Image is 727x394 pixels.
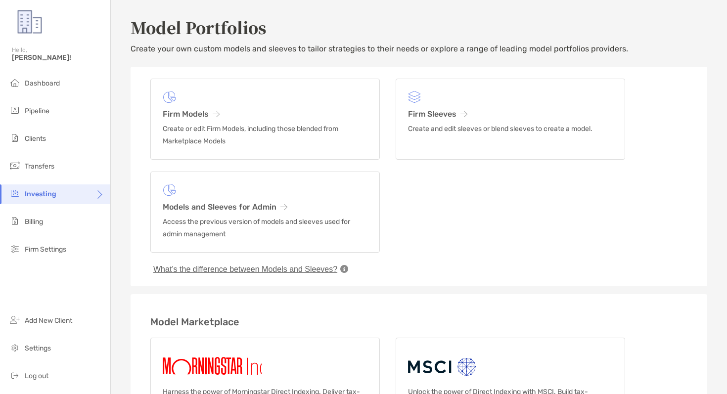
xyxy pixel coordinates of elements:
[396,79,625,160] a: Firm SleevesCreate and edit sleeves or blend sleeves to create a model.
[9,369,21,381] img: logout icon
[163,109,367,119] h3: Firm Models
[150,172,380,253] a: Models and Sleeves for AdminAccess the previous version of models and sleeves used for admin mana...
[25,372,48,380] span: Log out
[163,202,367,212] h3: Models and Sleeves for Admin
[9,187,21,199] img: investing icon
[25,79,60,88] span: Dashboard
[408,350,478,382] img: MSCI
[25,245,66,254] span: Firm Settings
[9,132,21,144] img: clients icon
[163,216,367,240] p: Access the previous version of models and sleeves used for admin management
[163,123,367,147] p: Create or edit Firm Models, including those blended from Marketplace Models
[12,53,104,62] span: [PERSON_NAME]!
[150,316,687,328] h3: Model Marketplace
[25,134,46,143] span: Clients
[131,43,707,55] p: Create your own custom models and sleeves to tailor strategies to their needs or explore a range ...
[25,316,72,325] span: Add New Client
[9,243,21,255] img: firm-settings icon
[9,77,21,88] img: dashboard icon
[9,104,21,116] img: pipeline icon
[408,109,613,119] h3: Firm Sleeves
[25,107,49,115] span: Pipeline
[25,344,51,352] span: Settings
[25,162,54,171] span: Transfers
[150,79,380,160] a: Firm ModelsCreate or edit Firm Models, including those blended from Marketplace Models
[9,215,21,227] img: billing icon
[12,4,47,40] img: Zoe Logo
[408,123,613,135] p: Create and edit sleeves or blend sleeves to create a model.
[131,16,707,39] h2: Model Portfolios
[25,218,43,226] span: Billing
[163,350,301,382] img: Morningstar
[9,160,21,172] img: transfers icon
[25,190,56,198] span: Investing
[150,264,340,274] button: What’s the difference between Models and Sleeves?
[9,342,21,353] img: settings icon
[9,314,21,326] img: add_new_client icon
